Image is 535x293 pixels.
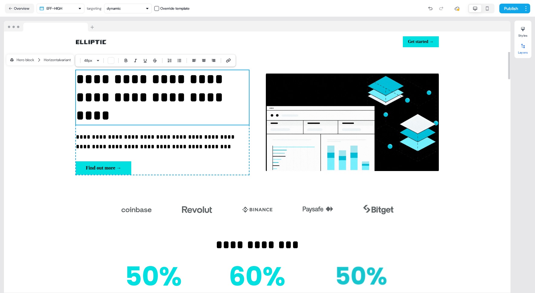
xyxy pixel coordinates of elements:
img: Image [182,198,212,222]
img: Image [76,40,106,44]
div: EFF-HIGH [47,5,62,12]
img: Image [121,198,152,222]
span: 48 px [84,58,92,64]
button: Find out more → [76,161,131,175]
img: Image [363,198,393,222]
button: dynamic [104,4,152,13]
div: Image [76,38,255,45]
img: Image [266,70,439,175]
button: 48px [82,57,96,64]
div: Override template [160,5,190,12]
div: Hero block [9,57,34,63]
button: Get started → [403,36,439,47]
button: Layers [514,41,531,54]
button: Overview [5,4,34,13]
div: Get started → [260,36,439,47]
div: Horizontal variant [44,57,71,63]
img: Browser topbar [4,21,97,32]
img: Image [242,198,272,222]
div: Find out more → [76,161,249,175]
div: targeting [87,5,102,12]
div: dynamic [107,5,121,12]
button: Styles [514,24,531,38]
button: Publish [499,4,522,13]
img: Image [303,198,333,222]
